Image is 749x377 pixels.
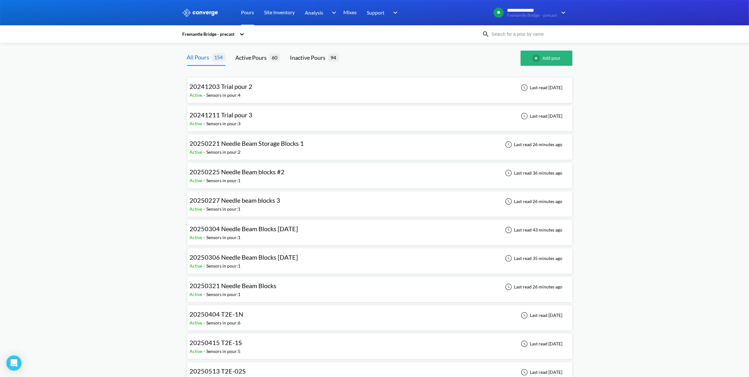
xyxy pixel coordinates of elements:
img: icon-search.svg [482,30,490,38]
a: 20250321 Needle Beam BlocksActive-Sensors in pour:1Last read 26 minutes ago [187,284,572,289]
span: - [204,235,207,240]
span: 20250513 T2E-02S [190,367,246,375]
div: Last read [DATE] [517,312,565,319]
div: Last read 43 minutes ago [502,226,565,234]
span: 20250415 T2E-1S [190,339,242,346]
span: Analysis [305,9,323,16]
div: Fremantle Bridge - precast [182,31,236,38]
span: 20250306 Needle Beam Blocks [DATE] [190,253,298,261]
span: 60 [269,53,280,61]
span: Active [190,92,204,98]
img: downArrow.svg [557,9,567,16]
img: add-circle-outline.svg [532,54,542,62]
button: Add pour [521,51,572,66]
div: Open Intercom Messenger [6,355,21,371]
img: logo_ewhite.svg [182,9,219,17]
span: Support [367,9,385,16]
div: Sensors in pour: 1 [207,234,241,241]
span: Active [190,349,204,354]
img: downArrow.svg [389,9,399,16]
span: 20250304 Needle Beam Blocks [DATE] [190,225,298,232]
span: Fremantle Bridge - precast [507,13,557,18]
span: Active [190,178,204,183]
span: 154 [212,53,226,61]
span: 20250225 Needle Beam blocks #2 [190,168,285,176]
span: 20241203 Trial pour 2 [190,83,253,90]
span: 20250404 T2E-1N [190,310,244,318]
span: - [204,149,207,155]
span: 20241211 Trial pour 3 [190,111,253,119]
span: Active [190,235,204,240]
a: 20250306 Needle Beam Blocks [DATE]Active-Sensors in pour:1Last read 35 minutes ago [187,255,572,261]
a: 20250513 T2E-02SActive-Sensors in pour:2Last read [DATE] [187,369,572,374]
div: Active Pours [236,53,269,62]
div: Last read 26 minutes ago [502,198,565,205]
div: Sensors in pour: 4 [207,92,241,99]
a: 20241203 Trial pour 2Active-Sensors in pour:4Last read [DATE] [187,84,572,90]
div: Last read [DATE] [517,84,565,91]
div: Inactive Pours [290,53,328,62]
div: Sensors in pour: 6 [207,319,241,326]
div: Sensors in pour: 1 [207,291,241,298]
div: Sensors in pour: 1 [207,177,241,184]
span: - [204,263,207,269]
div: Sensors in pour: 5 [207,348,241,355]
input: Search for a pour by name [490,31,566,38]
span: - [204,121,207,126]
span: Active [190,121,204,126]
span: - [204,292,207,297]
div: Sensors in pour: 1 [207,206,241,213]
span: Active [190,206,204,212]
span: - [204,320,207,325]
span: Active [190,320,204,325]
span: - [204,178,207,183]
img: downArrow.svg [328,9,338,16]
span: - [204,92,207,98]
div: Last read 26 minutes ago [502,141,565,148]
a: 20250221 Needle Beam Storage Blocks 1Active-Sensors in pour:2Last read 26 minutes ago [187,141,572,147]
div: Last read [DATE] [517,368,565,376]
div: Sensors in pour: 3 [207,120,241,127]
div: Last read [DATE] [517,340,565,348]
a: 20241211 Trial pour 3Active-Sensors in pour:3Last read [DATE] [187,113,572,118]
div: Sensors in pour: 2 [207,149,241,156]
a: 20250404 T2E-1NActive-Sensors in pour:6Last read [DATE] [187,312,572,318]
span: - [204,349,207,354]
span: 20250221 Needle Beam Storage Blocks 1 [190,139,304,147]
a: 20250304 Needle Beam Blocks [DATE]Active-Sensors in pour:1Last read 43 minutes ago [187,227,572,232]
span: 20250227 Needle beam blocks 3 [190,196,281,204]
div: Last read 35 minutes ago [502,255,565,262]
div: Last read [DATE] [517,112,565,120]
span: 94 [328,53,339,61]
a: 20250227 Needle beam blocks 3Active-Sensors in pour:1Last read 26 minutes ago [187,198,572,204]
div: Last read 36 minutes ago [502,169,565,177]
span: 20250321 Needle Beam Blocks [190,282,277,289]
span: Active [190,149,204,155]
a: 20250225 Needle Beam blocks #2Active-Sensors in pour:1Last read 36 minutes ago [187,170,572,175]
a: 20250415 T2E-1SActive-Sensors in pour:5Last read [DATE] [187,341,572,346]
span: Active [190,263,204,269]
div: All Pours [187,53,212,62]
span: - [204,206,207,212]
span: Active [190,292,204,297]
div: Sensors in pour: 1 [207,263,241,269]
div: Last read 26 minutes ago [502,283,565,291]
